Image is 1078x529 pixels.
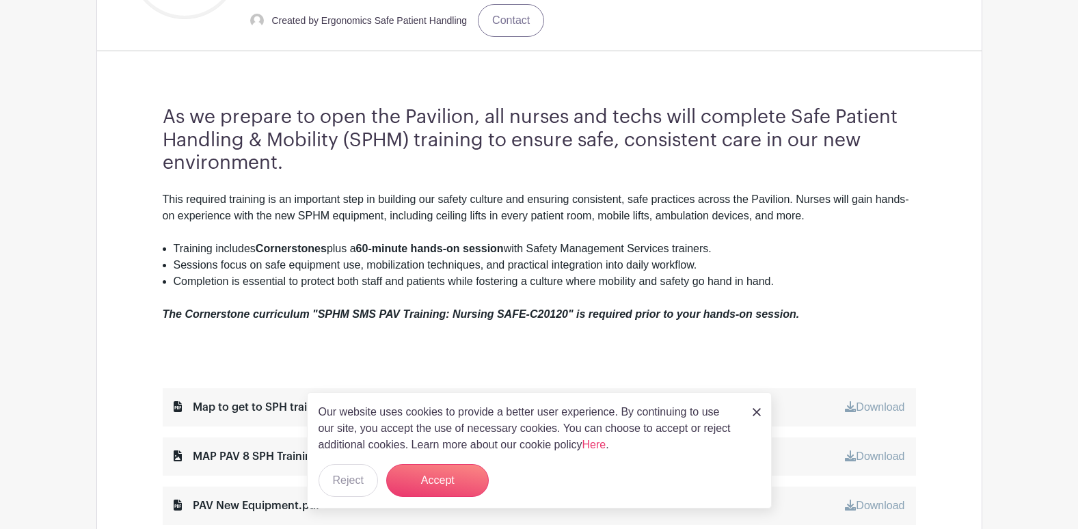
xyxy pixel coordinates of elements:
a: Download [845,500,904,511]
button: Accept [386,464,489,497]
a: Download [845,450,904,462]
a: Download [845,401,904,413]
img: default-ce2991bfa6775e67f084385cd625a349d9dcbb7a52a09fb2fda1e96e2d18dcdb.png [250,14,264,27]
div: MAP PAV 8 SPH Training Room.jpg [174,448,372,465]
small: Created by Ergonomics Safe Patient Handling [272,15,468,26]
p: Our website uses cookies to provide a better user experience. By continuing to use our site, you ... [319,404,738,453]
a: Contact [478,4,544,37]
div: This required training is an important step in building our safety culture and ensuring consisten... [163,191,916,241]
li: Sessions focus on safe equipment use, mobilization techniques, and practical integration into dai... [174,257,916,273]
div: Map to get to SPH training from UH.pdf [174,399,399,416]
strong: Cornerstones [256,243,327,254]
a: Here [582,439,606,450]
em: The Cornerstone curriculum "SPHM SMS PAV Training: Nursing SAFE-C20120" is required prior to your... [163,308,800,320]
li: Training includes plus a with Safety Management Services trainers. [174,241,916,257]
img: close_button-5f87c8562297e5c2d7936805f587ecaba9071eb48480494691a3f1689db116b3.svg [753,408,761,416]
strong: 60-minute hands-on session [356,243,504,254]
h3: As we prepare to open the Pavilion, all nurses and techs will complete Safe Patient Handling & Mo... [163,106,916,175]
div: PAV New Equipment.pdf [174,498,320,514]
li: Completion is essential to protect both staff and patients while fostering a culture where mobili... [174,273,916,290]
button: Reject [319,464,378,497]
